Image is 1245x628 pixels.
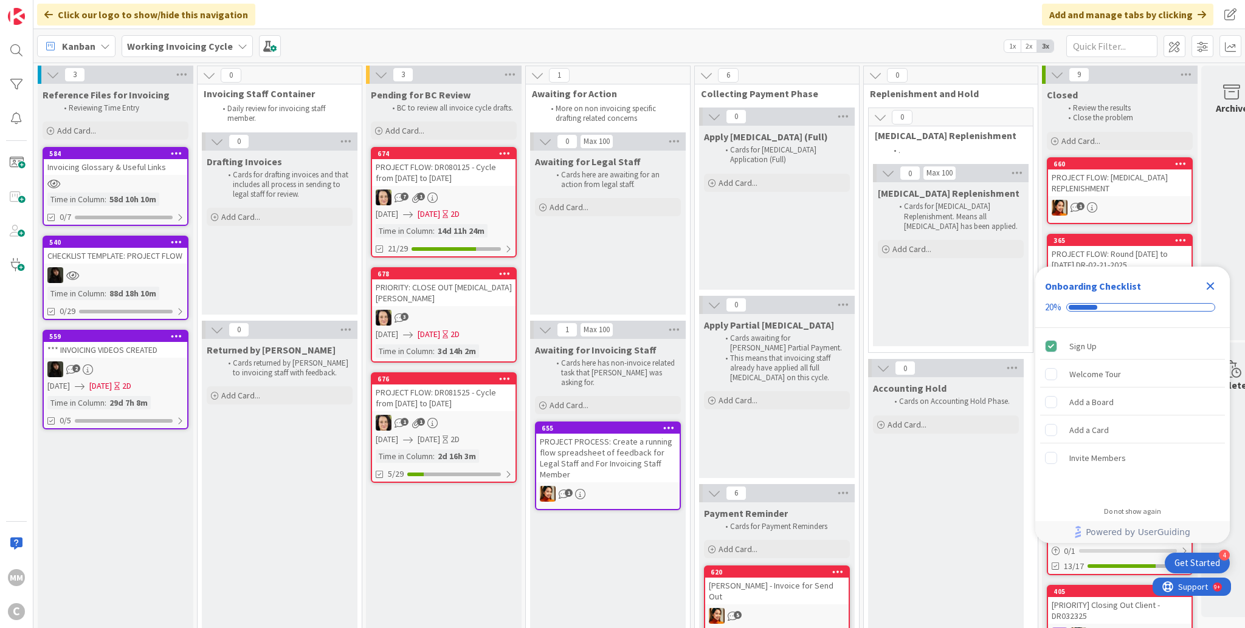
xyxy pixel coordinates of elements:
[60,305,75,318] span: 0/29
[1040,417,1225,443] div: Add a Card is incomplete.
[719,395,757,406] span: Add Card...
[60,414,71,427] span: 0/5
[372,148,516,186] div: 674PROJECT FLOW: DR080125 - Cycle from [DATE] to [DATE]
[895,361,916,375] span: 0
[1048,235,1192,273] div: 365PROJECT FLOW: Round [DATE] to [DATE] DR-02-21-2025
[719,522,848,531] li: Cards for Payment Reminders
[878,187,1019,199] span: Retainer Replenishment
[47,287,105,300] div: Time in Column
[44,248,187,264] div: CHECKLIST TEMPLATE: PROJECT FLOW
[106,396,151,409] div: 29d 7h 8m
[1047,157,1193,224] a: 660PROJECT FLOW: [MEDICAL_DATA] REPLENISHMENTPM
[89,380,112,392] span: [DATE]
[532,87,675,100] span: Awaiting for Action
[887,146,1019,155] li: .
[43,147,188,226] a: 584Invoicing Glossary & Useful LinksTime in Column:58d 10h 10m0/7
[1174,557,1220,569] div: Get Started
[221,68,241,83] span: 0
[1201,276,1220,296] div: Close Checklist
[719,544,757,555] span: Add Card...
[1035,267,1230,543] div: Checklist Container
[44,361,187,377] div: ES
[47,380,70,392] span: [DATE]
[1045,279,1141,293] div: Onboarding Checklist
[37,4,255,26] div: Click our logo to show/hide this navigation
[536,423,680,482] div: 655PROJECT PROCESS: Create a running flow spreadsheet of feedback for Legal Staff and For Invoici...
[221,211,260,222] span: Add Card...
[709,608,725,624] img: PM
[418,328,440,341] span: [DATE]
[372,159,516,186] div: PROJECT FLOW: DR080125 - Cycle from [DATE] to [DATE]
[734,611,742,619] span: 5
[378,270,516,278] div: 678
[61,5,67,15] div: 9+
[8,8,25,25] img: Visit kanbanzone.com
[1048,169,1192,196] div: PROJECT FLOW: [MEDICAL_DATA] REPLENISHMENT
[887,68,908,83] span: 0
[376,224,433,237] div: Time in Column
[1040,445,1225,471] div: Invite Members is incomplete.
[584,138,610,145] div: Max 100
[1048,235,1192,246] div: 365
[450,328,460,341] div: 2D
[401,193,409,200] span: 7
[1054,587,1192,596] div: 405
[1069,67,1089,82] span: 9
[372,310,516,326] div: BL
[105,193,106,206] span: :
[1219,550,1230,561] div: 4
[1104,507,1161,516] div: Do not show again
[418,208,440,220] span: [DATE]
[550,358,679,388] li: Cards here has non-invoice related task that [PERSON_NAME] was asking for.
[376,328,398,341] span: [DATE]
[204,87,347,100] span: Invoicing Staff Container
[8,603,25,620] div: C
[62,39,95,53] span: Kanban
[888,397,1017,406] li: Cards on Accounting Hold Phase.
[435,344,479,358] div: 3d 14h 2m
[726,109,747,124] span: 0
[433,224,435,237] span: :
[216,104,348,124] li: Daily review for invoicing staff member.
[536,434,680,482] div: PROJECT PROCESS: Create a running flow spreadsheet of feedback for Legal Staff and For Invoicing ...
[1048,597,1192,624] div: [PRIORITY] Closing Out Client - DR032325
[719,333,848,353] li: Cards awaiting for [PERSON_NAME] Partial Payment.
[43,236,188,320] a: 540CHECKLIST TEMPLATE: PROJECT FLOWESTime in Column:88d 18h 10m0/29
[450,433,460,446] div: 2D
[49,238,187,247] div: 540
[106,287,159,300] div: 88d 18h 10m
[44,159,187,175] div: Invoicing Glossary & Useful Links
[47,193,105,206] div: Time in Column
[229,134,249,149] span: 0
[44,237,187,264] div: 540CHECKLIST TEMPLATE: PROJECT FLOW
[870,87,1023,100] span: Replenishment and Hold
[26,2,55,16] span: Support
[57,125,96,136] span: Add Card...
[388,242,408,255] span: 21/29
[1069,367,1121,381] div: Welcome Tour
[1069,423,1109,437] div: Add a Card
[535,344,657,356] span: Awaiting for Invoicing Staff
[1040,333,1225,360] div: Sign Up is complete.
[535,155,641,168] span: Awaiting for Legal Staff
[1048,586,1192,624] div: 405[PRIORITY] Closing Out Client - DR032325
[418,433,440,446] span: [DATE]
[1061,135,1100,146] span: Add Card...
[550,202,588,213] span: Add Card...
[1035,521,1230,543] div: Footer
[557,323,578,337] span: 1
[371,267,517,363] a: 678PRIORITY: CLOSE OUT [MEDICAL_DATA][PERSON_NAME]BL[DATE][DATE]2DTime in Column:3d 14h 2m
[892,202,1022,231] li: Cards for [MEDICAL_DATA] Replenishment. Means all [MEDICAL_DATA] has been applied.
[376,449,433,463] div: Time in Column
[105,396,106,409] span: :
[544,104,676,124] li: More on non invoicing specific drafting related concerns
[1069,339,1097,353] div: Sign Up
[47,361,63,377] img: ES
[1035,328,1230,499] div: Checklist items
[1021,40,1037,52] span: 2x
[372,189,516,205] div: BL
[388,468,404,480] span: 5/29
[44,148,187,159] div: 584
[378,149,516,158] div: 674
[43,89,170,101] span: Reference Files for Invoicing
